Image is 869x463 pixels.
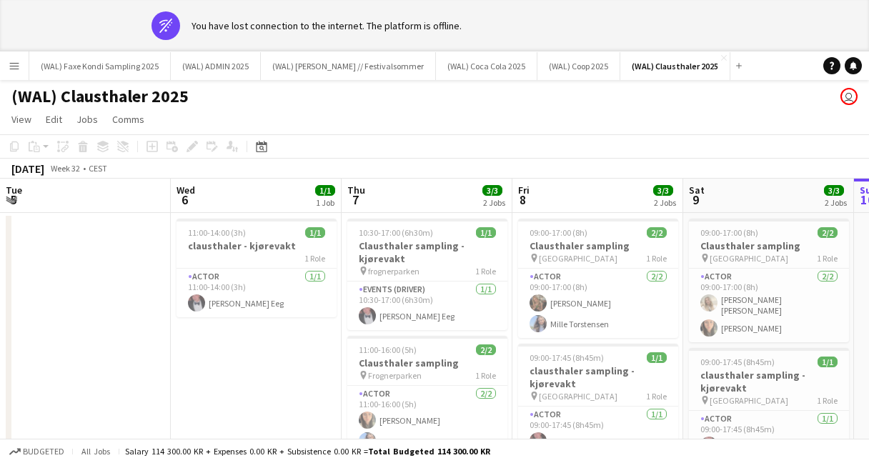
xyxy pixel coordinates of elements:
span: 09:00-17:00 (8h) [700,227,758,238]
span: 3/3 [482,185,502,196]
span: 1 Role [817,395,838,406]
button: Budgeted [7,444,66,459]
a: Edit [40,110,68,129]
app-job-card: 11:00-14:00 (3h)1/1clausthaler - kjørevakt1 RoleActor1/111:00-14:00 (3h)[PERSON_NAME] Eeg [177,219,337,317]
span: [GEOGRAPHIC_DATA] [710,395,788,406]
button: (WAL) Faxe Kondi Sampling 2025 [29,52,171,80]
span: 09:00-17:00 (8h) [530,227,587,238]
button: (WAL) Coca Cola 2025 [436,52,537,80]
app-job-card: 09:00-17:45 (8h45m)1/1clausthaler sampling - kjørevakt [GEOGRAPHIC_DATA]1 RoleActor1/109:00-17:45... [689,348,849,459]
app-card-role: Actor2/209:00-17:00 (8h)[PERSON_NAME] [PERSON_NAME][PERSON_NAME] [689,269,849,342]
app-job-card: 09:00-17:00 (8h)2/2Clausthaler sampling [GEOGRAPHIC_DATA]1 RoleActor2/209:00-17:00 (8h)[PERSON_NA... [689,219,849,342]
span: 2/2 [647,227,667,238]
span: Sat [689,184,705,196]
span: [GEOGRAPHIC_DATA] [710,253,788,264]
h3: clausthaler sampling - kjørevakt [689,369,849,394]
button: (WAL) [PERSON_NAME] // Festivalsommer [261,52,436,80]
h3: Clausthaler sampling [347,357,507,369]
span: Budgeted [23,447,64,457]
span: 09:00-17:45 (8h45m) [700,357,775,367]
app-card-role: Events (Driver)1/110:30-17:00 (6h30m)[PERSON_NAME] Eeg [347,282,507,330]
span: [GEOGRAPHIC_DATA] [539,391,617,402]
app-card-role: Actor1/109:00-17:45 (8h45m)[PERSON_NAME] Eeg [518,407,678,455]
span: Wed [177,184,195,196]
span: frognerparken [368,266,419,277]
span: Frognerparken [368,370,422,381]
span: Fri [518,184,530,196]
span: 2/2 [476,344,496,355]
h3: Clausthaler sampling - kjørevakt [347,239,507,265]
button: (WAL) Clausthaler 2025 [620,52,730,80]
span: Comms [112,113,144,126]
h1: (WAL) Clausthaler 2025 [11,86,189,107]
span: 1/1 [647,352,667,363]
span: 9 [687,191,705,208]
span: 10:30-17:00 (6h30m) [359,227,433,238]
span: 7 [345,191,365,208]
span: 1 Role [475,370,496,381]
h3: Clausthaler sampling [518,239,678,252]
app-job-card: 10:30-17:00 (6h30m)1/1Clausthaler sampling - kjørevakt frognerparken1 RoleEvents (Driver)1/110:30... [347,219,507,330]
a: View [6,110,37,129]
h3: clausthaler - kjørevakt [177,239,337,252]
span: Edit [46,113,62,126]
app-job-card: 11:00-16:00 (5h)2/2Clausthaler sampling Frognerparken1 RoleActor2/211:00-16:00 (5h)[PERSON_NAME]M... [347,336,507,455]
span: 1/1 [315,185,335,196]
app-job-card: 09:00-17:45 (8h45m)1/1clausthaler sampling - kjørevakt [GEOGRAPHIC_DATA]1 RoleActor1/109:00-17:45... [518,344,678,455]
span: All jobs [79,446,113,457]
span: 1/1 [818,357,838,367]
span: 11:00-14:00 (3h) [188,227,246,238]
button: (WAL) ADMIN 2025 [171,52,261,80]
div: [DATE] [11,161,44,176]
span: 6 [174,191,195,208]
span: Thu [347,184,365,196]
span: Jobs [76,113,98,126]
span: 11:00-16:00 (5h) [359,344,417,355]
div: CEST [89,163,107,174]
div: Salary 114 300.00 KR + Expenses 0.00 KR + Subsistence 0.00 KR = [125,446,490,457]
app-card-role: Actor1/109:00-17:45 (8h45m)[PERSON_NAME] Eeg [689,411,849,459]
span: 3/3 [824,185,844,196]
div: You have lost connection to the internet. The platform is offline. [192,19,462,32]
span: 1 Role [646,253,667,264]
span: 09:00-17:45 (8h45m) [530,352,604,363]
span: Total Budgeted 114 300.00 KR [368,446,490,457]
app-card-role: Actor2/211:00-16:00 (5h)[PERSON_NAME]Mille Torstensen [347,386,507,455]
span: View [11,113,31,126]
span: 2/2 [818,227,838,238]
button: (WAL) Coop 2025 [537,52,620,80]
span: 1/1 [305,227,325,238]
span: Week 32 [47,163,83,174]
span: 5 [4,191,22,208]
app-user-avatar: Fredrik Næss [840,88,858,105]
span: 8 [516,191,530,208]
span: 1 Role [646,391,667,402]
span: Tue [6,184,22,196]
span: 1/1 [476,227,496,238]
div: 1 Job [316,197,334,208]
span: 1 Role [817,253,838,264]
app-card-role: Actor1/111:00-14:00 (3h)[PERSON_NAME] Eeg [177,269,337,317]
span: 1 Role [475,266,496,277]
a: Jobs [71,110,104,129]
a: Comms [106,110,150,129]
div: 2 Jobs [483,197,505,208]
span: 1 Role [304,253,325,264]
app-card-role: Actor2/209:00-17:00 (8h)[PERSON_NAME]Mille Torstensen [518,269,678,338]
div: 2 Jobs [825,197,847,208]
h3: Clausthaler sampling [689,239,849,252]
app-job-card: 09:00-17:00 (8h)2/2Clausthaler sampling [GEOGRAPHIC_DATA]1 RoleActor2/209:00-17:00 (8h)[PERSON_NA... [518,219,678,338]
span: [GEOGRAPHIC_DATA] [539,253,617,264]
h3: clausthaler sampling - kjørevakt [518,364,678,390]
div: 2 Jobs [654,197,676,208]
span: 3/3 [653,185,673,196]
